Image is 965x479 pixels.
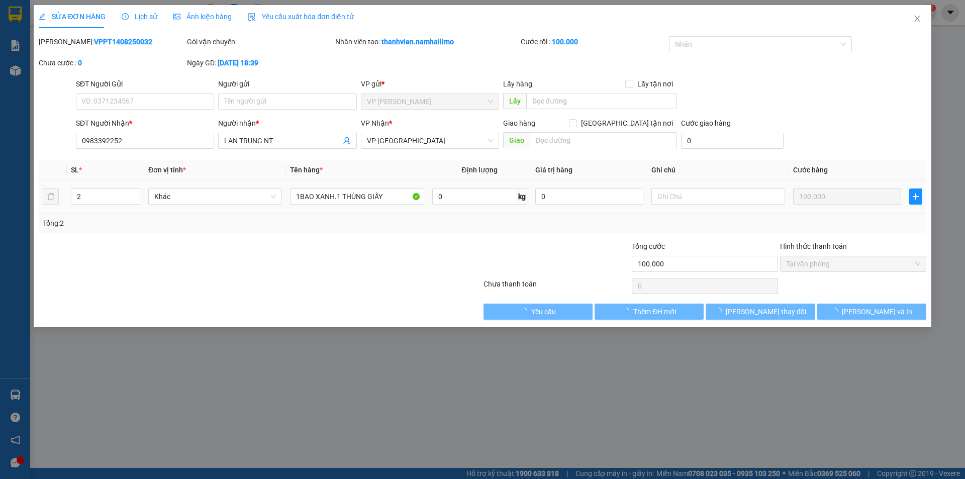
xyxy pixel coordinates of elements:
[726,306,806,317] span: [PERSON_NAME] thay đổi
[521,36,667,47] div: Cước rồi :
[526,93,677,109] input: Dọc đường
[248,13,256,21] img: icon
[577,118,677,129] span: [GEOGRAPHIC_DATA] tận nơi
[173,13,180,20] span: picture
[187,57,333,68] div: Ngày GD:
[122,13,157,21] span: Lịch sử
[786,256,920,271] span: Tại văn phòng
[94,38,152,46] b: VPPT1408250032
[39,57,185,68] div: Chưa cước :
[218,118,356,129] div: Người nhận
[622,308,633,315] span: loading
[218,59,258,67] b: [DATE] 18:39
[122,13,129,20] span: clock-circle
[335,36,519,47] div: Nhân viên tạo:
[482,278,631,296] div: Chưa thanh toán
[706,304,815,320] button: [PERSON_NAME] thay đổi
[367,94,493,109] span: VP Phan Thiết
[831,308,842,315] span: loading
[913,15,921,23] span: close
[484,304,593,320] button: Yêu cầu
[503,93,526,109] span: Lấy
[817,304,926,320] button: [PERSON_NAME] và In
[503,80,532,88] span: Lấy hàng
[39,36,185,47] div: [PERSON_NAME]:
[632,242,665,250] span: Tổng cước
[290,166,323,174] span: Tên hàng
[187,36,333,47] div: Gói vận chuyển:
[367,133,493,148] span: VP Nha Trang
[530,132,677,148] input: Dọc đường
[842,306,912,317] span: [PERSON_NAME] và In
[248,13,354,21] span: Yêu cầu xuất hóa đơn điện tử
[39,13,106,21] span: SỬA ĐƠN HÀNG
[517,188,527,205] span: kg
[903,5,931,33] button: Close
[793,166,828,174] span: Cước hàng
[173,13,232,21] span: Ảnh kiện hàng
[552,38,578,46] b: 100.000
[503,132,530,148] span: Giao
[78,59,82,67] b: 0
[361,119,389,127] span: VP Nhận
[381,38,454,46] b: thanhvien.namhailimo
[71,166,79,174] span: SL
[647,160,789,180] th: Ghi chú
[909,188,922,205] button: plus
[780,242,847,250] label: Hình thức thanh toán
[343,137,351,145] span: user-add
[503,119,535,127] span: Giao hàng
[633,78,677,89] span: Lấy tận nơi
[793,188,901,205] input: 0
[681,119,731,127] label: Cước giao hàng
[595,304,704,320] button: Thêm ĐH mới
[361,78,499,89] div: VP gửi
[681,133,784,149] input: Cước giao hàng
[148,166,186,174] span: Đơn vị tính
[633,306,676,317] span: Thêm ĐH mới
[290,188,424,205] input: VD: Bàn, Ghế
[43,188,59,205] button: delete
[520,308,531,315] span: loading
[535,166,572,174] span: Giá trị hàng
[76,78,214,89] div: SĐT Người Gửi
[910,193,922,201] span: plus
[43,218,372,229] div: Tổng: 2
[39,13,46,20] span: edit
[76,118,214,129] div: SĐT Người Nhận
[154,189,276,204] span: Khác
[651,188,785,205] input: Ghi Chú
[531,306,556,317] span: Yêu cầu
[715,308,726,315] span: loading
[462,166,498,174] span: Định lượng
[218,78,356,89] div: Người gửi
